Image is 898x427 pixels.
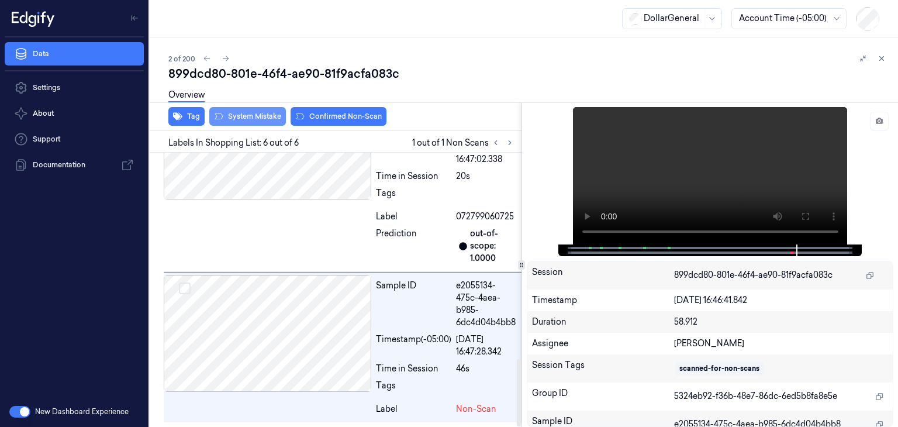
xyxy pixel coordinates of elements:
div: 46s [456,363,517,375]
span: 5324eb92-f36b-48e7-86dc-6ed5b8fa8e5e [674,390,837,402]
div: 899dcd80-801e-46f4-ae90-81f9acfa083c [168,66,889,82]
div: Assignee [532,338,675,350]
div: Time in Session [376,170,451,182]
div: Duration [532,316,675,328]
span: Labels In Shopping List: 6 out of 6 [168,137,299,149]
div: Session [532,266,675,285]
div: Tags [376,380,451,398]
span: 899dcd80-801e-46f4-ae90-81f9acfa083c [674,269,833,281]
div: Session Tags [532,359,675,378]
div: Label [376,403,451,415]
div: 58.912 [674,316,888,328]
div: Sample ID [376,280,451,329]
div: [DATE] 16:47:28.342 [456,333,517,358]
div: scanned-for-non-scans [679,363,759,374]
div: 20s [456,170,517,182]
button: Tag [168,107,205,126]
div: Time in Session [376,363,451,375]
a: Data [5,42,144,66]
button: Select row [179,283,191,294]
span: 2 of 200 [168,54,195,64]
div: Timestamp (-05:00) [376,333,451,358]
a: Support [5,128,144,151]
div: [DATE] 16:46:41.842 [674,294,888,307]
div: Label [376,211,451,223]
div: [PERSON_NAME] [674,338,888,350]
span: 1 out of 1 Non Scans [412,136,517,150]
a: Overview [168,89,205,102]
a: Settings [5,76,144,99]
a: Documentation [5,153,144,177]
div: [DATE] 16:47:02.338 [456,141,517,166]
div: Prediction [376,228,451,264]
button: About [5,102,144,125]
div: Tags [376,187,451,206]
button: Toggle Navigation [125,9,144,27]
div: e2055134-475c-4aea-b985-6dc4d04b4bb8 [456,280,517,329]
button: Confirmed Non-Scan [291,107,386,126]
div: Timestamp (-05:00) [376,141,451,166]
span: Non-Scan [456,403,496,415]
span: 072799060725 [456,211,514,223]
div: Group ID [532,387,675,406]
div: Timestamp [532,294,675,307]
button: System Mistake [209,107,286,126]
div: out-of-scope: 1.0000 [470,228,517,264]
